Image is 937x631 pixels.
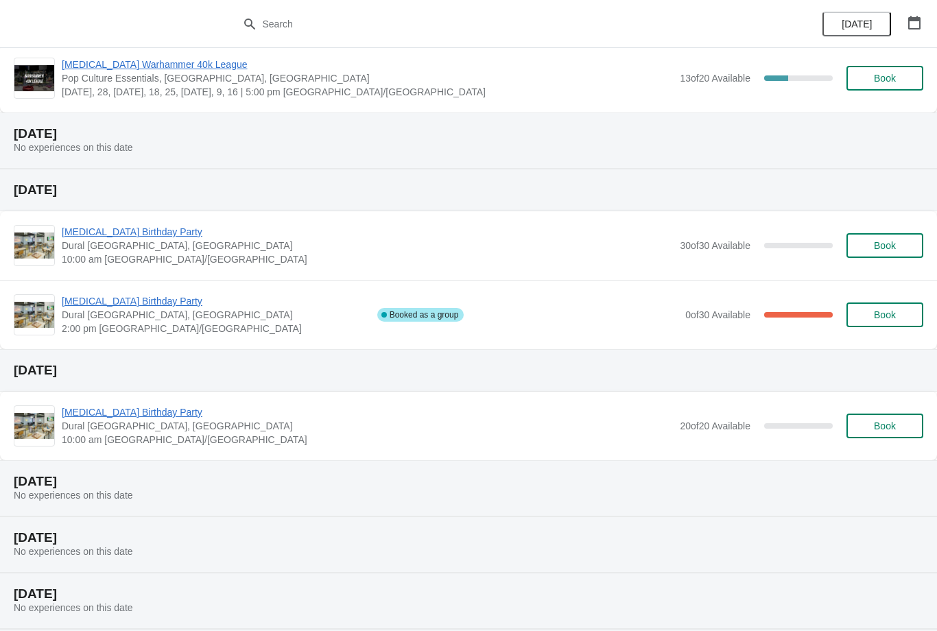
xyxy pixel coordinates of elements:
h2: [DATE] [14,127,923,141]
span: 20 of 20 Available [680,420,750,431]
span: No experiences on this date [14,546,133,557]
span: No experiences on this date [14,602,133,613]
span: Booked as a group [390,309,459,320]
h2: [DATE] [14,587,923,601]
span: Pop Culture Essentials, [GEOGRAPHIC_DATA], [GEOGRAPHIC_DATA] [62,71,673,85]
button: [DATE] [822,12,891,36]
button: Book [846,414,923,438]
span: Dural [GEOGRAPHIC_DATA], [GEOGRAPHIC_DATA] [62,308,370,322]
button: Book [846,233,923,258]
span: 30 of 30 Available [680,240,750,251]
img: PCE Warhammer 40k League | Pop Culture Essentials, Old Northern Road, Dural NSW, Australia | 5:00... [14,65,54,91]
h2: [DATE] [14,364,923,377]
span: No experiences on this date [14,490,133,501]
span: [MEDICAL_DATA] Warhammer 40k League [62,58,673,71]
img: PCE Birthday Party | Dural NSW, Australia | 10:00 am Australia/Sydney [14,413,54,439]
span: Book [874,309,896,320]
span: No experiences on this date [14,142,133,153]
h2: [DATE] [14,183,923,197]
button: Book [846,302,923,327]
h2: [DATE] [14,531,923,545]
span: 0 of 30 Available [685,309,750,320]
button: Book [846,66,923,91]
span: 2:00 pm [GEOGRAPHIC_DATA]/[GEOGRAPHIC_DATA] [62,322,370,335]
span: Book [874,420,896,431]
span: Book [874,73,896,84]
span: 13 of 20 Available [680,73,750,84]
span: [MEDICAL_DATA] Birthday Party [62,405,673,419]
span: [MEDICAL_DATA] Birthday Party [62,294,370,308]
span: 10:00 am [GEOGRAPHIC_DATA]/[GEOGRAPHIC_DATA] [62,252,673,266]
img: PCE Birthday Party | Dural NSW, Australia | 10:00 am Australia/Sydney [14,233,54,259]
img: PCE Birthday Party | Dural NSW, Australia | 2:00 pm Australia/Sydney [14,302,54,328]
span: [DATE], 28, [DATE], 18, 25, [DATE], 9, 16 | 5:00 pm [GEOGRAPHIC_DATA]/[GEOGRAPHIC_DATA] [62,85,673,99]
span: [DATE] [842,19,872,29]
span: [MEDICAL_DATA] Birthday Party [62,225,673,239]
input: Search [262,12,703,36]
span: Dural [GEOGRAPHIC_DATA], [GEOGRAPHIC_DATA] [62,239,673,252]
h2: [DATE] [14,475,923,488]
span: 10:00 am [GEOGRAPHIC_DATA]/[GEOGRAPHIC_DATA] [62,433,673,447]
span: Book [874,240,896,251]
span: Dural [GEOGRAPHIC_DATA], [GEOGRAPHIC_DATA] [62,419,673,433]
